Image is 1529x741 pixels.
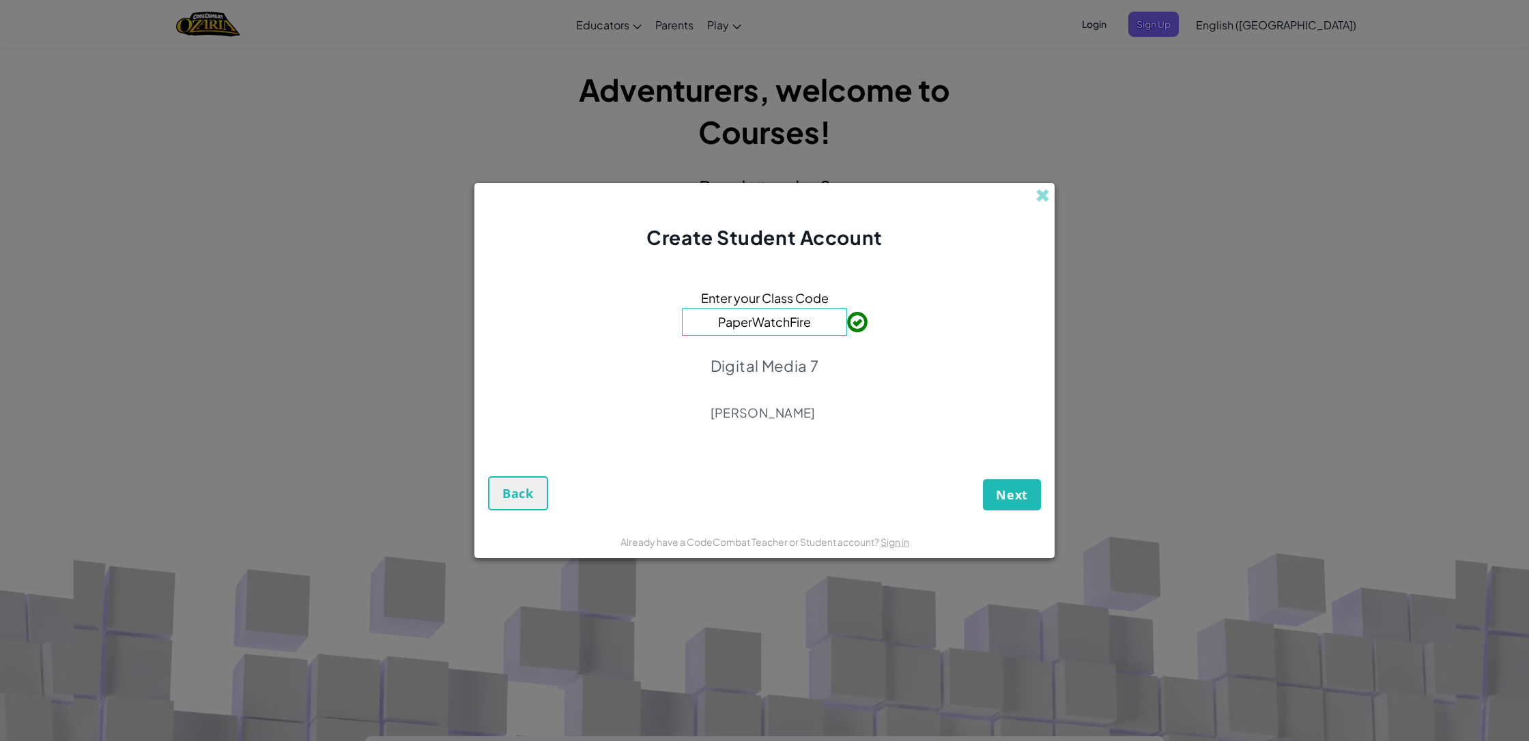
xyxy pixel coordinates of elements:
[502,485,534,502] span: Back
[711,405,819,421] p: [PERSON_NAME]
[646,225,882,249] span: Create Student Account
[881,536,909,548] a: Sign in
[620,536,881,548] span: Already have a CodeCombat Teacher or Student account?
[701,288,829,308] span: Enter your Class Code
[996,486,1028,503] span: Next
[488,476,548,510] button: Back
[711,356,819,375] p: Digital Media 7
[983,479,1041,510] button: Next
